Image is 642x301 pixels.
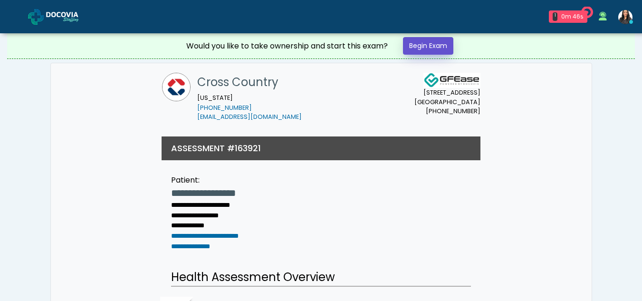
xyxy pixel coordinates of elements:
img: Docovia [28,9,44,25]
div: 0m 46s [561,12,584,21]
h1: Cross Country [197,73,302,92]
div: Would you like to take ownership and start this exam? [186,40,388,52]
small: [STREET_ADDRESS] [GEOGRAPHIC_DATA] [PHONE_NUMBER] [414,88,480,116]
img: Docovia [46,12,94,21]
h2: Health Assessment Overview [171,269,471,287]
div: Patient: [171,175,275,186]
a: Docovia [28,1,94,32]
img: Cross Country [162,73,191,101]
a: Begin Exam [403,37,453,55]
a: 1 0m 46s [543,7,593,27]
h3: ASSESSMENT #163921 [171,142,261,154]
a: [PHONE_NUMBER] [197,104,252,112]
img: Docovia Staffing Logo [423,73,480,88]
small: [US_STATE] [197,94,302,121]
div: 1 [553,12,557,21]
a: [EMAIL_ADDRESS][DOMAIN_NAME] [197,113,302,121]
button: Open LiveChat chat widget [8,4,36,32]
img: Viral Patel [618,10,632,24]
